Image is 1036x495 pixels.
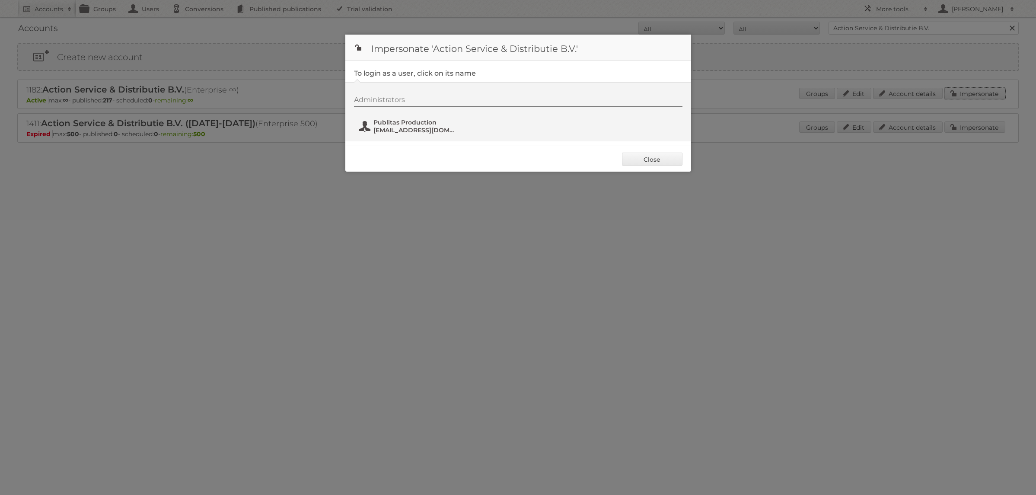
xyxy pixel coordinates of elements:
span: Publitas Production [373,118,457,126]
legend: To login as a user, click on its name [354,69,476,77]
span: [EMAIL_ADDRESS][DOMAIN_NAME] [373,126,457,134]
a: Close [622,153,682,166]
div: Administrators [354,96,682,107]
button: Publitas Production [EMAIL_ADDRESS][DOMAIN_NAME] [358,118,460,135]
h1: Impersonate 'Action Service & Distributie B.V.' [345,35,691,61]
